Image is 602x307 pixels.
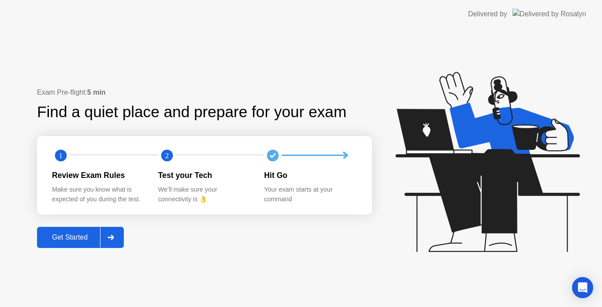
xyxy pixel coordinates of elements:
[513,9,586,19] img: Delivered by Rosalyn
[87,89,106,96] b: 5 min
[40,233,100,241] div: Get Started
[158,185,250,204] div: We’ll make sure your connectivity is 👌
[165,151,169,159] text: 2
[37,100,348,124] div: Find a quiet place and prepare for your exam
[264,185,356,204] div: Your exam starts at your command
[37,227,124,248] button: Get Started
[52,170,144,181] div: Review Exam Rules
[158,170,250,181] div: Test your Tech
[59,151,63,159] text: 1
[264,170,356,181] div: Hit Go
[37,87,372,98] div: Exam Pre-flight:
[52,185,144,204] div: Make sure you know what is expected of you during the test.
[468,9,507,19] div: Delivered by
[572,277,593,298] div: Open Intercom Messenger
